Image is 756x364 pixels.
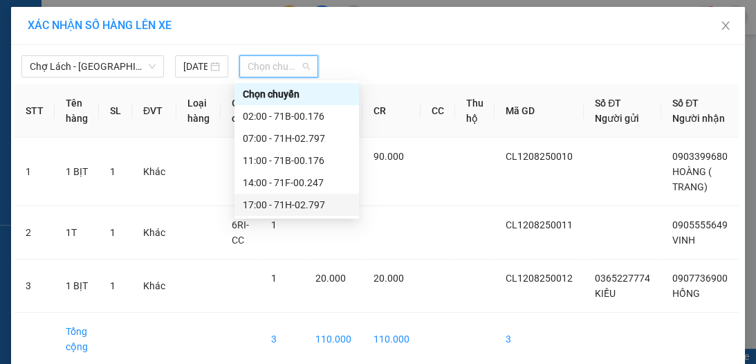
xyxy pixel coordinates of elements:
span: Chọn chuyến [248,56,310,77]
td: 2 [15,206,55,260]
td: 3 [15,260,55,313]
th: ĐVT [132,84,176,138]
div: KIỀU [12,28,122,45]
span: 0903399680 [672,151,728,162]
th: Thu hộ [455,84,495,138]
th: Mã GD [495,84,584,138]
div: Chọn chuyến [243,87,351,102]
th: Loại hàng [176,84,221,138]
span: CL1208250012 [506,273,573,284]
div: Chợ Lách [12,12,122,28]
span: 90.000 [374,151,404,162]
th: CR [362,84,421,138]
td: 1T [55,206,99,260]
div: Chọn chuyến [234,83,359,105]
div: 17:00 - 71H-02.797 [243,197,351,212]
span: 0365227774 [595,273,650,284]
span: 20.000 [315,273,346,284]
span: close [720,20,731,31]
td: Khác [132,206,176,260]
div: 0907736900 [132,45,251,64]
span: HỒNG [672,288,700,299]
td: 1 [15,138,55,206]
span: 1 [110,227,116,238]
span: Gửi: [12,13,33,28]
span: XÁC NHẬN SỐ HÀNG LÊN XE [28,19,172,32]
span: Số ĐT [595,98,621,109]
div: HỒNG [132,28,251,45]
td: Khác [132,260,176,313]
span: 6RI-CC [232,219,249,246]
td: 1 BỊT [55,260,99,313]
button: Close [706,7,745,46]
input: 12/08/2025 [183,59,208,74]
th: Tên hàng [55,84,99,138]
div: 02:00 - 71B-00.176 [243,109,351,124]
td: Khác [132,138,176,206]
span: CR : [10,74,32,89]
span: 1 [271,273,277,284]
span: SL [129,96,148,116]
div: 07:00 - 71H-02.797 [243,131,351,146]
span: 1 [110,280,116,291]
td: 1 BỊT [55,138,99,206]
span: HOÀNG ( TRANG) [672,166,712,192]
div: 11:00 - 71B-00.176 [243,153,351,168]
div: 0365227774 [12,45,122,64]
span: 0907736900 [672,273,728,284]
th: Ghi chú [221,84,260,138]
span: VINH [672,235,695,246]
span: Người nhận [672,113,725,124]
div: Sài Gòn [132,12,251,28]
th: CC [421,84,455,138]
span: Số ĐT [672,98,699,109]
span: Chợ Lách - Sài Gòn [30,56,156,77]
span: 1 [110,166,116,177]
span: 0905555649 [672,219,728,230]
th: STT [15,84,55,138]
span: Người gửi [595,113,639,124]
div: 20.000 [10,73,125,89]
span: KIỀU [595,288,616,299]
span: CL1208250010 [506,151,573,162]
span: 20.000 [374,273,404,284]
span: 1 [271,219,277,230]
div: 14:00 - 71F-00.247 [243,175,351,190]
th: SL [99,84,132,138]
span: CL1208250011 [506,219,573,230]
span: Nhận: [132,13,165,28]
div: Tên hàng: 1 BỊT ( : 1 ) [12,98,251,115]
